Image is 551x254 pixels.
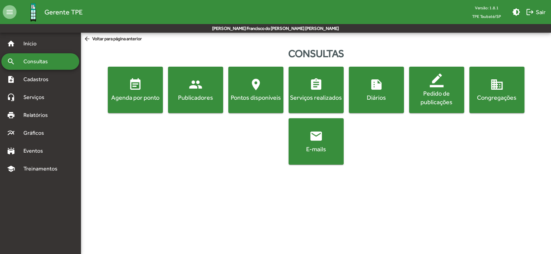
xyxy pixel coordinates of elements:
button: Sair [523,6,548,18]
mat-icon: event_note [128,78,142,91]
mat-icon: assignment [309,78,323,91]
button: Agenda por ponto [108,67,163,113]
div: Congregações [471,93,523,102]
span: Gráficos [19,129,53,137]
mat-icon: email [309,129,323,143]
div: Pedido de publicações [410,89,463,106]
span: Serviços [19,93,54,101]
mat-icon: note_add [7,75,15,84]
span: Relatórios [19,111,57,119]
mat-icon: arrow_back [84,35,92,43]
mat-icon: location_on [249,78,263,91]
mat-icon: menu [3,5,17,19]
a: Gerente TPE [17,1,83,23]
span: Consultas [19,57,57,66]
div: Versão: 1.8.1 [467,3,507,12]
mat-icon: stadium [7,147,15,155]
span: Sair [526,6,545,18]
mat-icon: school [7,165,15,173]
mat-icon: print [7,111,15,119]
span: Gerente TPE [44,7,83,18]
span: TPE Taubaté/SP [467,12,507,21]
div: Agenda por ponto [109,93,162,102]
span: Cadastros [19,75,58,84]
div: Diários [350,93,403,102]
mat-icon: people [189,78,202,91]
mat-icon: border_color [430,74,444,87]
mat-icon: headset_mic [7,93,15,101]
span: Início [19,40,46,48]
mat-icon: multiline_chart [7,129,15,137]
img: Logo [22,1,44,23]
span: Eventos [19,147,52,155]
div: Pontos disponíveis [230,93,282,102]
button: Diários [349,67,404,113]
button: Pontos disponíveis [228,67,283,113]
div: Consultas [81,46,551,61]
mat-icon: brightness_medium [512,8,520,16]
button: E-mails [289,118,344,165]
mat-icon: search [7,57,15,66]
mat-icon: domain [490,78,504,91]
mat-icon: logout [526,8,534,16]
button: Publicadores [168,67,223,113]
div: Publicadores [169,93,222,102]
mat-icon: home [7,40,15,48]
span: Treinamentos [19,165,66,173]
button: Pedido de publicações [409,67,464,113]
div: E-mails [290,145,342,153]
div: Serviços realizados [290,93,342,102]
button: Congregações [469,67,524,113]
button: Serviços realizados [289,67,344,113]
span: Voltar para página anterior [84,35,142,43]
mat-icon: summarize [370,78,383,91]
